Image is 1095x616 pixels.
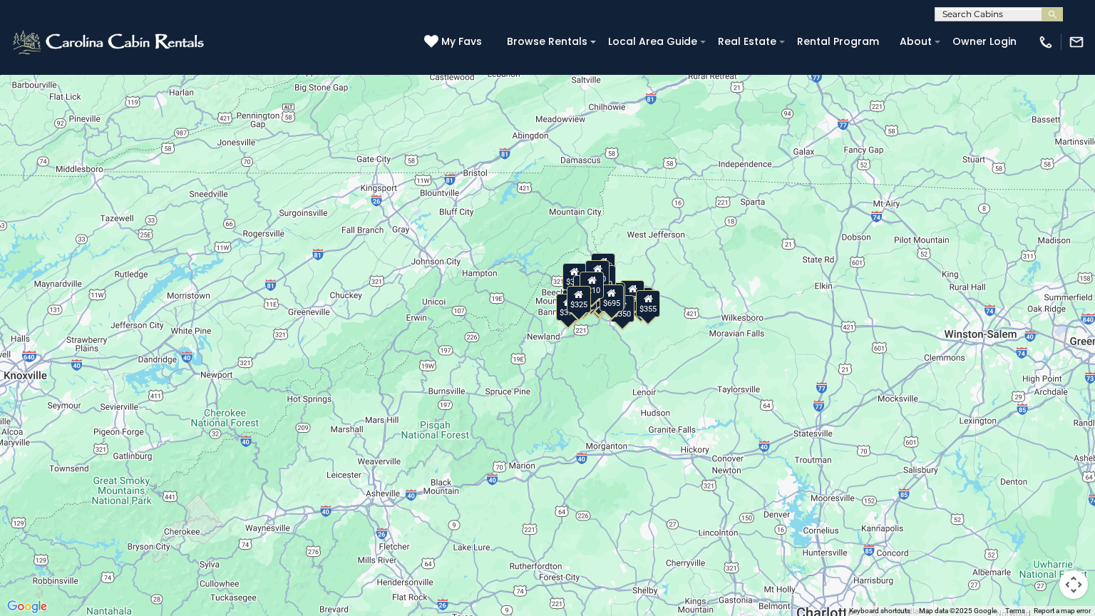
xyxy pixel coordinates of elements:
a: Local Area Guide [601,31,704,53]
img: mail-regular-white.png [1069,34,1084,50]
a: About [893,31,939,53]
span: My Favs [441,34,482,49]
a: Owner Login [945,31,1024,53]
img: phone-regular-white.png [1038,34,1054,50]
img: White-1-2.png [11,28,208,56]
a: Browse Rentals [500,31,595,53]
a: My Favs [424,34,485,50]
a: Rental Program [790,31,886,53]
a: Real Estate [711,31,783,53]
